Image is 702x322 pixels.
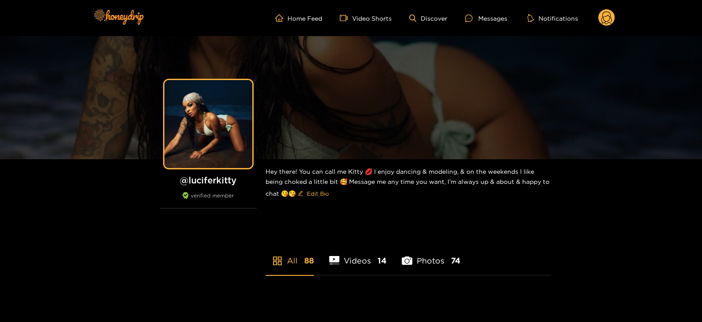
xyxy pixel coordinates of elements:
[275,14,287,22] span: home
[298,190,303,197] span: edit
[296,187,331,201] button: editEdit Bio
[275,14,322,22] a: Home Feed
[307,189,329,198] span: Edit Bio
[160,175,257,186] h1: @ luciferkitty
[465,13,507,23] div: Messages
[329,235,387,275] li: Videos
[266,235,314,275] li: All
[304,255,314,266] span: 88
[272,256,283,266] span: appstore
[340,14,352,22] span: video-camera
[340,14,392,22] a: Video Shorts
[266,159,551,208] div: Hey there! You can call me Kitty 💋 I enjoy dancing & modeling, & on the weekends I like being cho...
[160,192,257,209] div: verified member
[378,255,386,266] span: 14
[525,14,581,22] button: Notifications
[409,15,447,22] a: Discover
[451,255,460,266] span: 74
[402,235,460,275] li: Photos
